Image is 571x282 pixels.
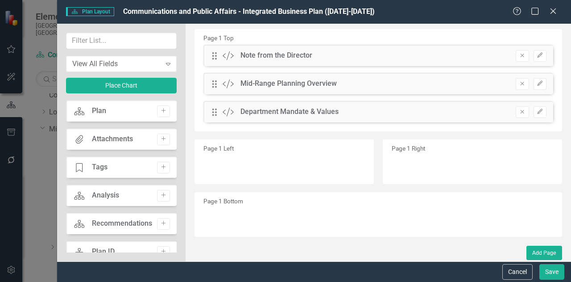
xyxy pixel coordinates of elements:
[240,79,337,89] div: Mid-Range Planning Overview
[66,78,177,93] button: Place Chart
[203,34,234,42] small: Page 1 Top
[392,145,425,152] small: Page 1 Right
[92,162,108,173] div: Tags
[92,247,115,257] div: Plan ID
[92,106,106,116] div: Plan
[240,107,339,117] div: Department Mandate & Values
[203,198,243,205] small: Page 1 Bottom
[502,264,533,280] button: Cancel
[240,51,312,61] div: Note from the Director
[123,7,375,16] span: Communications and Public Affairs - Integrated Business Plan ([DATE]-[DATE])
[66,7,114,16] span: Plan Layout
[72,59,161,69] div: View All Fields
[92,219,152,229] div: Recommendations
[92,190,119,201] div: Analysis
[66,33,177,49] input: Filter List...
[203,145,234,152] small: Page 1 Left
[526,246,562,260] button: Add Page
[92,134,133,144] div: Attachments
[539,264,564,280] button: Save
